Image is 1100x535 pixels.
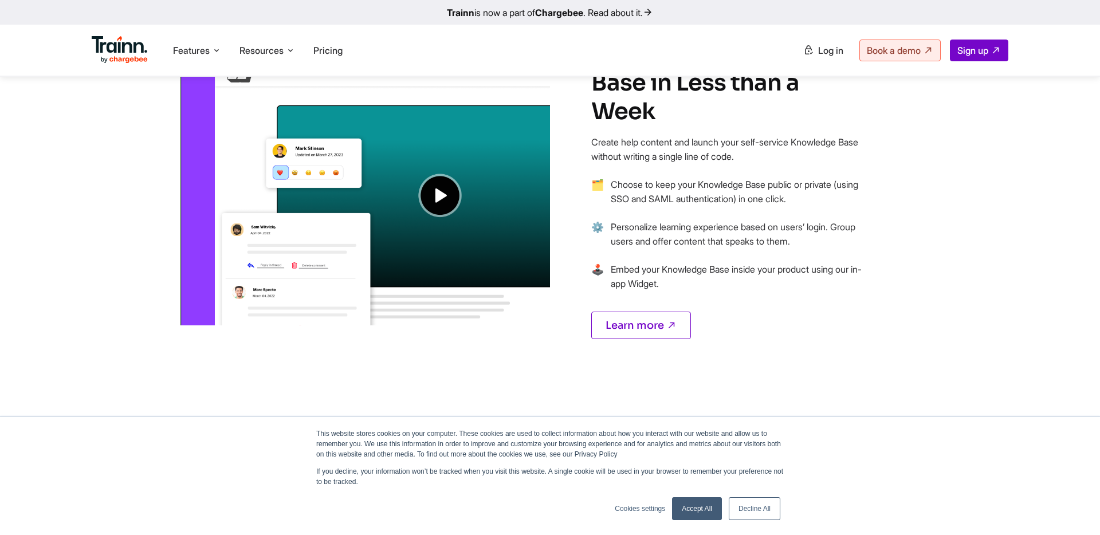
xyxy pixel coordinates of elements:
img: Trainn Logo [92,36,148,64]
a: Book a demo [859,40,941,61]
span: Book a demo [867,45,921,56]
a: Cookies settings [615,503,665,514]
p: Personalize learning experience based on users’ login. Group users and offer content that speaks ... [611,220,866,249]
p: Choose to keep your Knowledge Base public or private (using SSO and SAML authentication) in one c... [611,178,866,206]
a: Accept All [672,497,722,520]
h4: Launch Your Knowledge Base in Less than a Week [591,40,866,126]
p: If you decline, your information won’t be tracked when you visit this website. A single cookie wi... [316,466,784,487]
span: → [591,262,604,305]
span: → [591,220,604,262]
a: Decline All [729,497,780,520]
span: Log in [818,45,843,56]
span: Features [173,44,210,57]
a: Learn more [591,312,691,339]
a: Pricing [313,45,343,56]
a: Log in [796,40,850,61]
b: Trainn [447,7,474,18]
b: Chargebee [535,7,583,18]
p: Create help content and launch your self-service Knowledge Base without writing a single line of ... [591,135,866,164]
p: Embed your Knowledge Base inside your product using our in-app Widget. [611,262,866,291]
span: Sign up [957,45,988,56]
span: → [591,178,604,220]
img: Group videos into a Video Hub [179,15,550,325]
a: Sign up [950,40,1008,61]
span: Resources [239,44,284,57]
p: This website stores cookies on your computer. These cookies are used to collect information about... [316,428,784,459]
